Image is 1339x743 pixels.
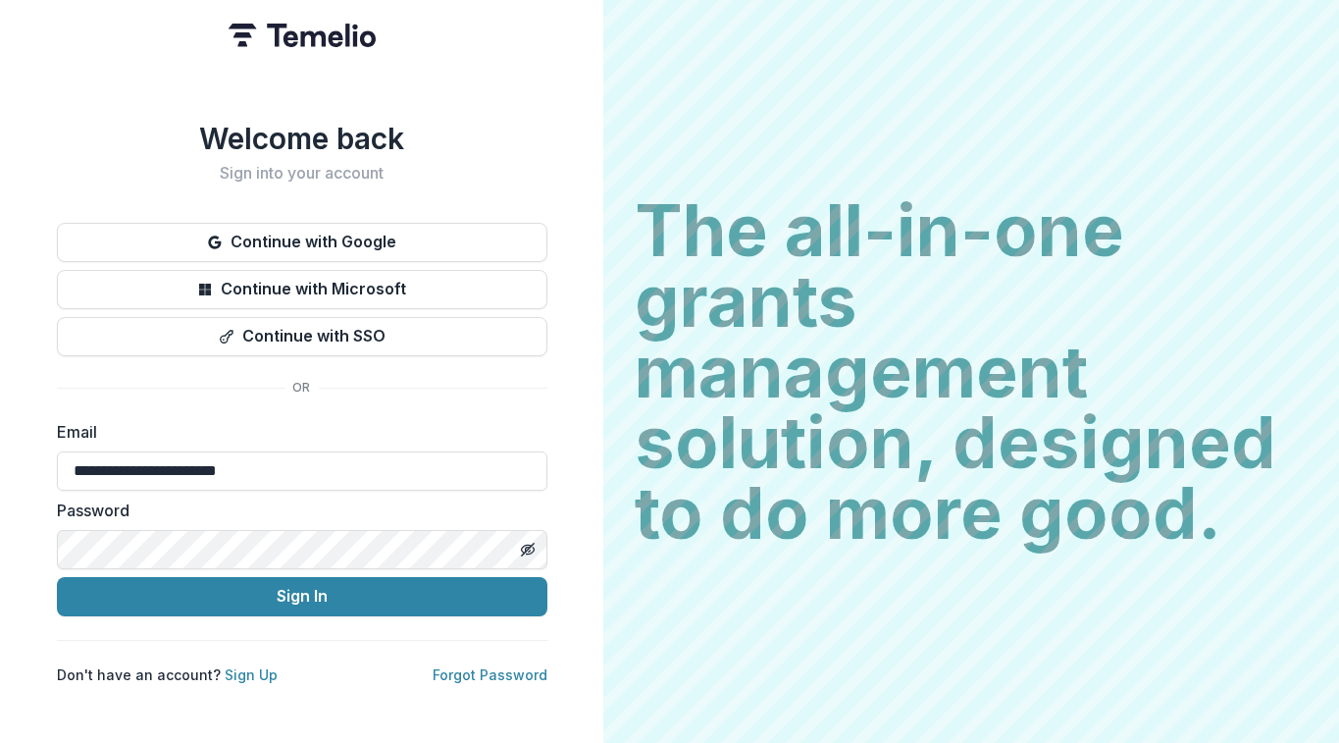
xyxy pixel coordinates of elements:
[225,666,278,683] a: Sign Up
[57,317,547,356] button: Continue with SSO
[57,121,547,156] h1: Welcome back
[512,534,543,565] button: Toggle password visibility
[433,666,547,683] a: Forgot Password
[57,420,536,444] label: Email
[57,499,536,522] label: Password
[229,24,376,47] img: Temelio
[57,664,278,685] p: Don't have an account?
[57,223,547,262] button: Continue with Google
[57,270,547,309] button: Continue with Microsoft
[57,164,547,183] h2: Sign into your account
[57,577,547,616] button: Sign In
